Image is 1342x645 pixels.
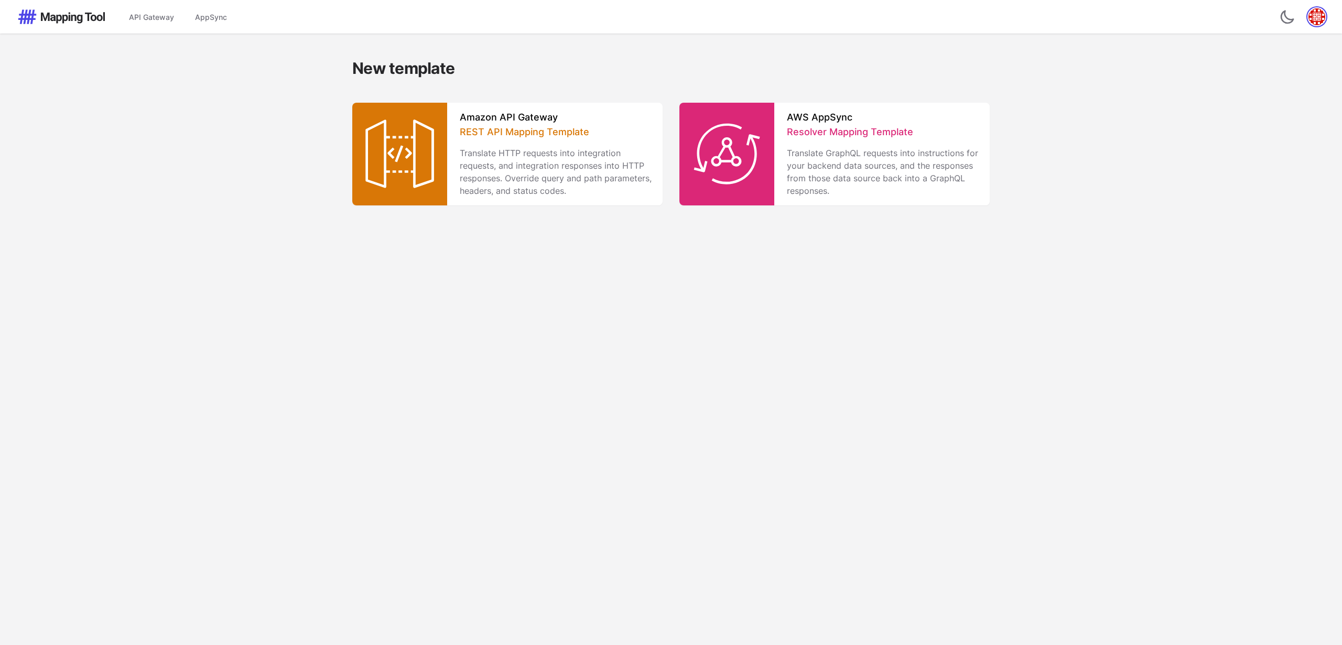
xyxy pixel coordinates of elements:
span: Resolver Mapping Template [787,126,913,138]
span: REST API Mapping Template [460,126,589,138]
h3: Amazon API Gateway [460,111,654,124]
h2: New template [352,59,990,78]
p: Translate HTTP requests into integration requests, and integration responses into HTTP responses.... [460,147,654,197]
a: Amazon API GatewayREST API Mapping TemplateTranslate HTTP requests into integration requests, and... [352,103,663,205]
a: AWS AppSyncResolver Mapping TemplateTranslate GraphQL requests into instructions for your backend... [679,103,990,205]
p: Translate GraphQL requests into instructions for your backend data sources, and the responses fro... [787,147,981,197]
img: Gravatar for ken@cherasaro.com [1308,8,1325,25]
img: Mapping Tool [17,8,106,25]
h3: AWS AppSync [787,111,981,124]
